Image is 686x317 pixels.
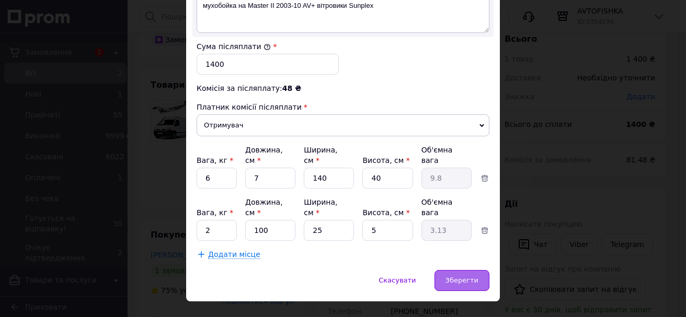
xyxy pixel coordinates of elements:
[421,145,472,166] div: Об'ємна вага
[197,42,271,51] label: Сума післяплати
[208,250,260,259] span: Додати місце
[421,197,472,218] div: Об'ємна вага
[245,198,283,217] label: Довжина, см
[445,276,478,284] span: Зберегти
[197,83,489,93] div: Комісія за післяплату:
[304,198,337,217] label: Ширина, см
[282,84,301,92] span: 48 ₴
[197,103,302,111] span: Платник комісії післяплати
[362,156,409,165] label: Висота, см
[197,208,233,217] label: Вага, кг
[197,114,489,136] span: Отримувач
[304,146,337,165] label: Ширина, см
[245,146,283,165] label: Довжина, см
[197,156,233,165] label: Вага, кг
[379,276,416,284] span: Скасувати
[362,208,409,217] label: Висота, см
